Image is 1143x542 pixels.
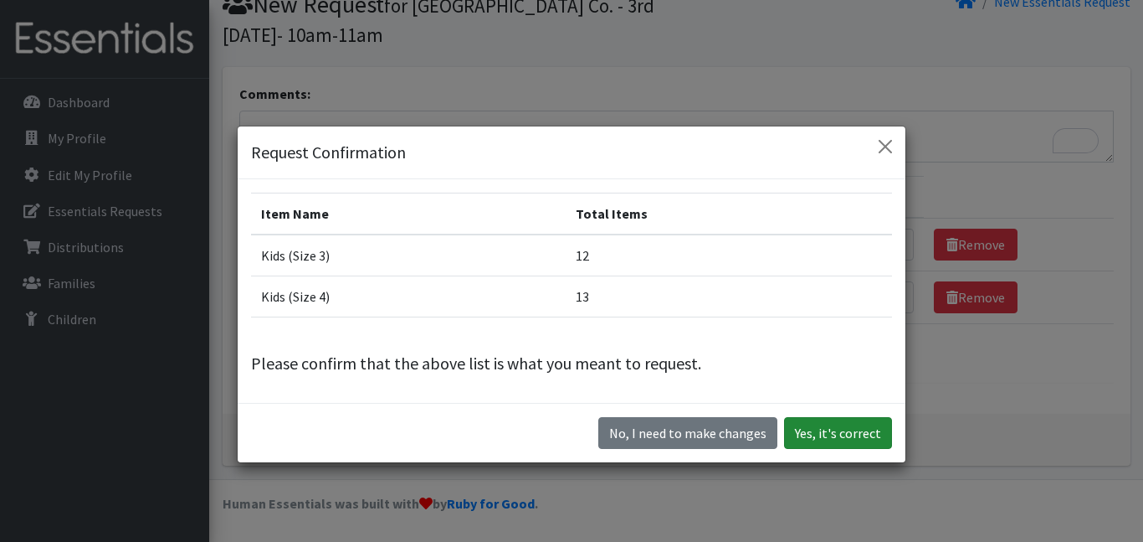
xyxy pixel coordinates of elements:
button: Yes, it's correct [784,417,892,449]
p: Please confirm that the above list is what you meant to request. [251,351,892,376]
td: Kids (Size 3) [251,235,566,276]
h5: Request Confirmation [251,140,406,165]
td: Kids (Size 4) [251,276,566,317]
th: Total Items [566,194,892,235]
button: No I need to make changes [598,417,777,449]
td: 12 [566,235,892,276]
td: 13 [566,276,892,317]
button: Close [872,133,899,160]
th: Item Name [251,194,566,235]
